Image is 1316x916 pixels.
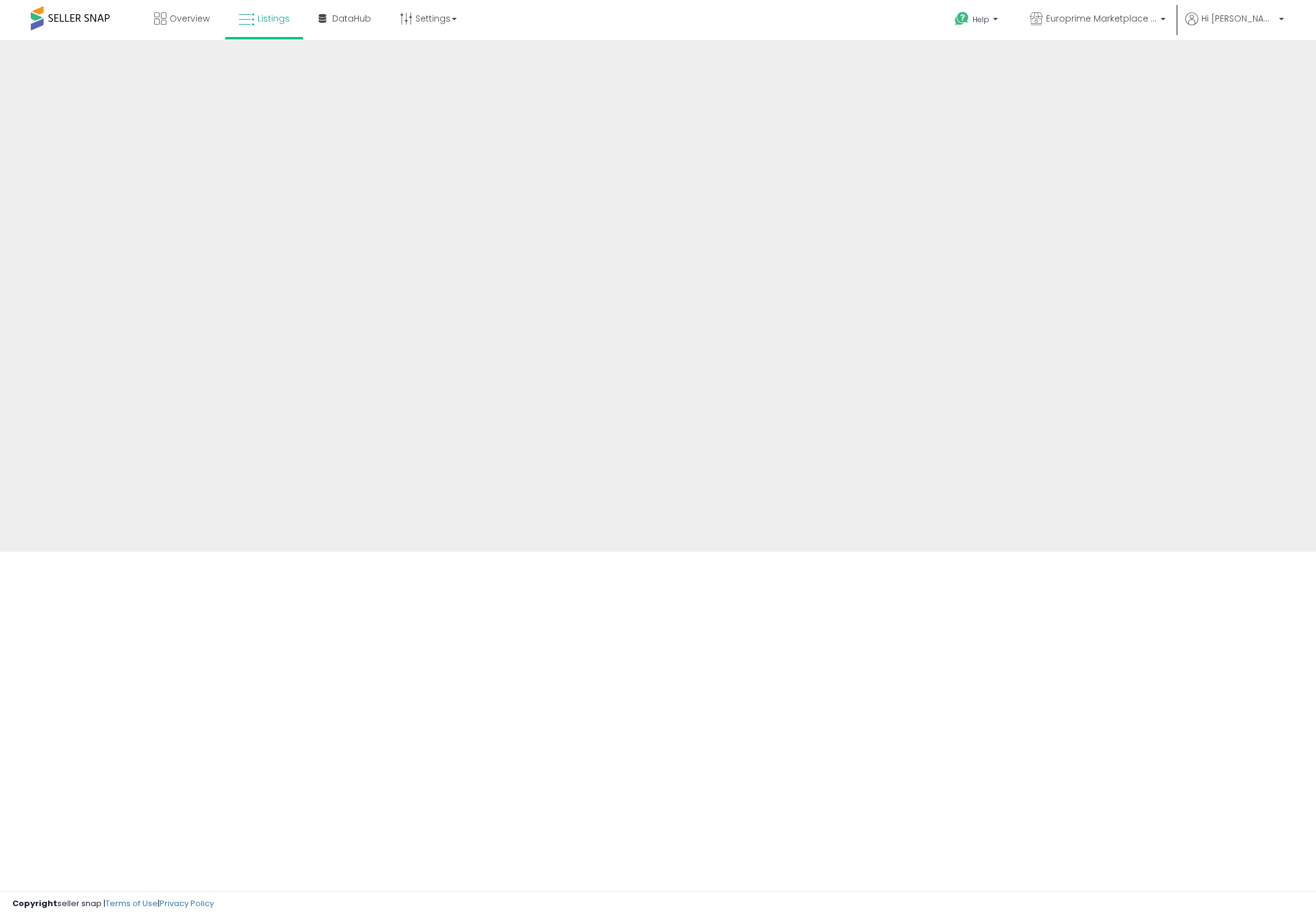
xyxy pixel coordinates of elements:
[1185,12,1284,40] a: Hi [PERSON_NAME]
[1046,12,1157,25] span: Europrime Marketplace - IT
[258,12,290,25] span: Listings
[1201,12,1275,25] span: Hi [PERSON_NAME]
[973,14,989,25] span: Help
[945,2,1010,40] a: Help
[170,12,210,25] span: Overview
[954,11,970,27] i: Get Help
[332,12,371,25] span: DataHub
